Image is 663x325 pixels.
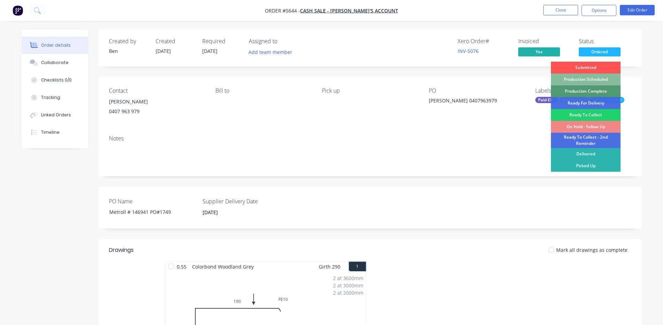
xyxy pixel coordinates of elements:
[518,38,570,45] div: Invoiced
[245,47,296,57] button: Add team member
[518,47,560,56] span: Yes
[174,262,189,272] span: 0.55
[579,47,621,56] span: Ordered
[22,71,88,89] button: Checklists 0/0
[333,282,363,289] div: 2 at 3000mm
[551,85,621,97] div: Production Complete
[109,246,134,254] div: Drawings
[109,135,631,142] div: Notes
[22,54,88,71] button: Collaborate
[551,97,621,109] div: Ready For Delivery
[41,94,60,101] div: Tracking
[333,289,363,296] div: 2 at 2000mm
[249,38,318,45] div: Assigned to
[215,87,311,94] div: Bill to
[109,197,196,206] label: PO Name
[109,47,147,55] div: Ben
[202,48,218,54] span: [DATE]
[41,60,69,66] div: Collaborate
[156,38,194,45] div: Created
[551,62,621,73] div: Submitted
[22,124,88,141] button: Timeline
[109,97,204,119] div: [PERSON_NAME]0407 963 979
[551,148,621,160] div: Delivered
[109,38,147,45] div: Created by
[41,129,60,136] div: Timeline
[579,38,631,45] div: Status
[22,37,88,54] button: Order details
[202,38,240,45] div: Required
[156,48,171,54] span: [DATE]
[551,73,621,85] div: Production Scheduled
[322,87,417,94] div: Pick up
[458,38,510,45] div: Xero Order #
[109,107,204,116] div: 0407 963 979
[551,109,621,121] div: Ready To Collect
[582,5,616,16] button: Options
[300,7,398,14] a: CASH SALE - [PERSON_NAME]'S ACCOUNT
[198,207,284,218] input: Enter date
[551,160,621,172] div: Picked Up
[349,262,366,271] button: 1
[429,87,524,94] div: PO
[13,5,23,16] img: Factory
[620,5,655,15] button: Edit Order
[556,246,628,254] span: Mark all drawings as complete
[203,197,290,206] label: Supplier Delivery Date
[535,97,558,103] div: Paid-EFT
[333,274,363,282] div: 2 at 3600mm
[189,262,256,272] span: Colorbond Woodland Grey
[319,262,340,272] span: Girth 290
[429,97,516,107] div: [PERSON_NAME] 0407963979
[265,7,300,14] span: Order #5644 -
[41,77,72,83] div: Checklists 0/0
[41,112,71,118] div: Linked Orders
[22,89,88,106] button: Tracking
[104,207,191,217] div: Metroll # 146941 PO#1749
[551,121,621,133] div: On Hold - Follow Up
[22,106,88,124] button: Linked Orders
[458,48,479,54] a: INV-5076
[579,47,621,58] button: Ordered
[41,42,71,48] div: Order details
[543,5,578,15] button: Close
[109,97,204,107] div: [PERSON_NAME]
[109,87,204,94] div: Contact
[551,133,621,148] div: Ready To Collect - 2nd Reminder
[249,47,296,57] button: Add team member
[535,87,631,94] div: Labels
